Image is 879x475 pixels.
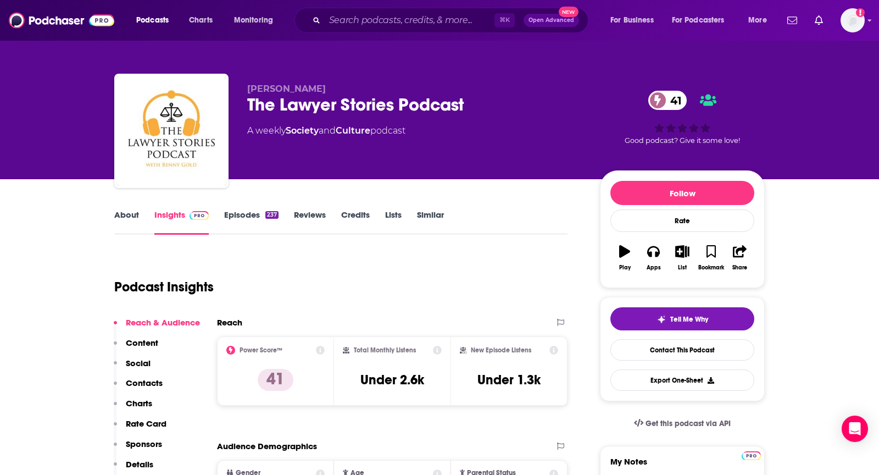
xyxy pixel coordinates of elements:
[9,10,114,31] img: Podchaser - Follow, Share and Rate Podcasts
[494,13,515,27] span: ⌘ K
[114,398,152,418] button: Charts
[665,12,741,29] button: open menu
[524,14,579,27] button: Open AdvancedNew
[670,315,708,324] span: Tell Me Why
[126,398,152,408] p: Charts
[610,181,754,205] button: Follow
[126,358,151,368] p: Social
[385,209,402,235] a: Lists
[116,76,226,186] img: The Lawyer Stories Podcast
[600,84,765,152] div: 41Good podcast? Give it some love!
[610,339,754,361] a: Contact This Podcast
[126,338,158,348] p: Content
[417,209,444,235] a: Similar
[726,238,754,278] button: Share
[217,441,317,451] h2: Audience Demographics
[189,13,213,28] span: Charts
[678,264,687,271] div: List
[648,91,687,110] a: 41
[741,12,781,29] button: open menu
[559,7,578,17] span: New
[247,124,405,137] div: A weekly podcast
[114,358,151,378] button: Social
[247,84,326,94] span: [PERSON_NAME]
[226,12,287,29] button: open menu
[528,18,574,23] span: Open Advanced
[646,419,731,428] span: Get this podcast via API
[783,11,802,30] a: Show notifications dropdown
[305,8,599,33] div: Search podcasts, credits, & more...
[748,13,767,28] span: More
[610,369,754,391] button: Export One-Sheet
[126,459,153,470] p: Details
[610,209,754,232] div: Rate
[319,125,336,136] span: and
[647,264,661,271] div: Apps
[810,11,827,30] a: Show notifications dropdown
[625,136,740,145] span: Good podcast? Give it some love!
[639,238,667,278] button: Apps
[182,12,219,29] a: Charts
[471,346,531,354] h2: New Episode Listens
[354,346,416,354] h2: Total Monthly Listens
[477,372,541,388] h3: Under 1.3k
[603,12,667,29] button: open menu
[697,238,725,278] button: Bookmark
[610,238,639,278] button: Play
[336,125,370,136] a: Culture
[190,211,209,220] img: Podchaser Pro
[841,8,865,32] img: User Profile
[657,315,666,324] img: tell me why sparkle
[856,8,865,17] svg: Add a profile image
[258,369,293,391] p: 41
[659,91,687,110] span: 41
[126,378,163,388] p: Contacts
[265,211,279,219] div: 237
[240,346,282,354] h2: Power Score™
[114,279,214,295] h1: Podcast Insights
[114,439,162,459] button: Sponsors
[610,307,754,330] button: tell me why sparkleTell Me Why
[625,410,739,437] a: Get this podcast via API
[841,8,865,32] button: Show profile menu
[114,378,163,398] button: Contacts
[224,209,279,235] a: Episodes237
[154,209,209,235] a: InsightsPodchaser Pro
[294,209,326,235] a: Reviews
[325,12,494,29] input: Search podcasts, credits, & more...
[114,338,158,358] button: Content
[126,418,166,429] p: Rate Card
[698,264,724,271] div: Bookmark
[360,372,424,388] h3: Under 2.6k
[672,13,725,28] span: For Podcasters
[217,317,242,328] h2: Reach
[126,317,200,328] p: Reach & Audience
[114,418,166,439] button: Rate Card
[742,451,761,460] img: Podchaser Pro
[129,12,183,29] button: open menu
[732,264,747,271] div: Share
[742,450,761,460] a: Pro website
[341,209,370,235] a: Credits
[114,209,139,235] a: About
[126,439,162,449] p: Sponsors
[842,416,868,442] div: Open Intercom Messenger
[610,13,654,28] span: For Business
[286,125,319,136] a: Society
[136,13,169,28] span: Podcasts
[668,238,697,278] button: List
[114,317,200,338] button: Reach & Audience
[619,264,631,271] div: Play
[234,13,273,28] span: Monitoring
[841,8,865,32] span: Logged in as TeemsPR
